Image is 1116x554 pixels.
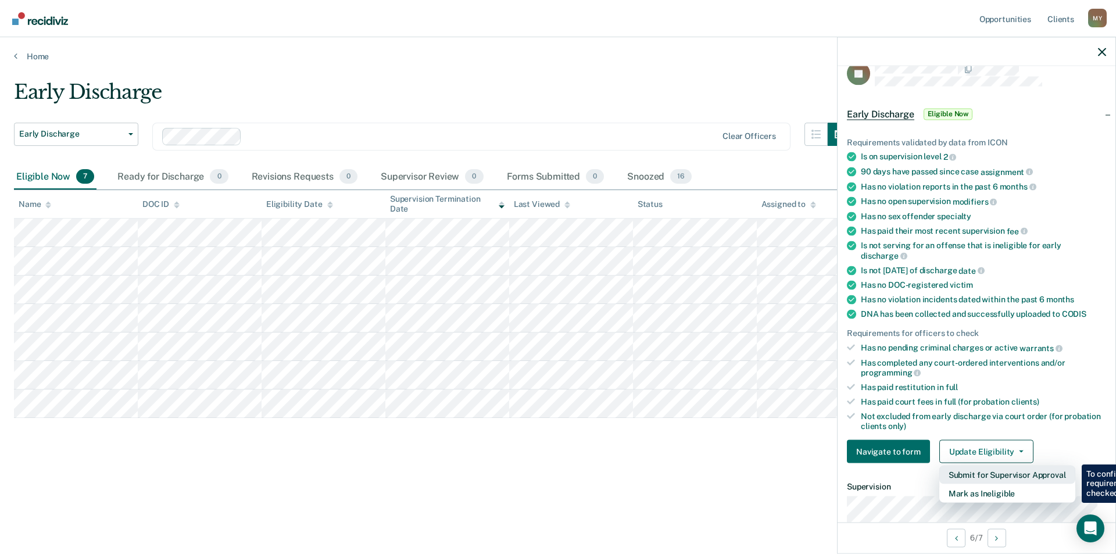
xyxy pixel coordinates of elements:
[861,265,1106,276] div: Is not [DATE] of discharge
[947,528,965,547] button: Previous Opportunity
[638,199,663,209] div: Status
[847,137,1106,147] div: Requirements validated by data from ICON
[1020,343,1063,352] span: warrants
[19,199,51,209] div: Name
[958,266,984,275] span: date
[761,199,816,209] div: Assigned to
[937,211,971,220] span: specialty
[861,241,1106,260] div: Is not serving for an offense that is ineligible for early
[946,383,958,392] span: full
[266,199,333,209] div: Eligibility Date
[339,169,357,184] span: 0
[505,165,607,190] div: Forms Submitted
[1046,295,1074,304] span: months
[939,466,1075,484] button: Submit for Supervisor Approval
[861,280,1106,290] div: Has no DOC-registered
[1088,9,1107,27] div: M Y
[861,309,1106,319] div: DNA has been collected and successfully uploaded to
[861,411,1106,431] div: Not excluded from early discharge via court order (for probation clients
[1000,182,1036,191] span: months
[924,108,973,120] span: Eligible Now
[14,165,96,190] div: Eligible Now
[847,328,1106,338] div: Requirements for officers to check
[861,368,921,377] span: programming
[625,165,694,190] div: Snoozed
[76,169,94,184] span: 7
[861,358,1106,377] div: Has completed any court-ordered interventions and/or
[847,440,930,463] button: Navigate to form
[861,152,1106,162] div: Is on supervision level
[465,169,483,184] span: 0
[838,95,1115,133] div: Early DischargeEligible Now
[861,196,1106,207] div: Has no open supervision
[586,169,604,184] span: 0
[861,343,1106,353] div: Has no pending criminal charges or active
[210,169,228,184] span: 0
[1011,396,1039,406] span: clients)
[142,199,180,209] div: DOC ID
[378,165,486,190] div: Supervisor Review
[847,440,935,463] a: Navigate to form link
[861,211,1106,221] div: Has no sex offender
[861,166,1106,177] div: 90 days have passed since case
[943,152,957,162] span: 2
[514,199,570,209] div: Last Viewed
[12,12,68,25] img: Recidiviz
[953,196,997,206] span: modifiers
[670,169,692,184] span: 16
[14,51,1102,62] a: Home
[249,165,360,190] div: Revisions Requests
[115,165,230,190] div: Ready for Discharge
[861,226,1106,236] div: Has paid their most recent supervision
[390,194,505,214] div: Supervision Termination Date
[838,522,1115,553] div: 6 / 7
[988,528,1006,547] button: Next Opportunity
[861,295,1106,305] div: Has no violation incidents dated within the past 6
[939,440,1033,463] button: Update Eligibility
[1007,226,1028,235] span: fee
[19,129,124,139] span: Early Discharge
[939,484,1075,503] button: Mark as Ineligible
[861,383,1106,392] div: Has paid restitution in
[950,280,973,289] span: victim
[14,80,851,113] div: Early Discharge
[1062,309,1086,319] span: CODIS
[1088,9,1107,27] button: Profile dropdown button
[1076,514,1104,542] div: Open Intercom Messenger
[861,181,1106,192] div: Has no violation reports in the past 6
[847,482,1106,492] dt: Supervision
[861,251,907,260] span: discharge
[861,396,1106,406] div: Has paid court fees in full (for probation
[847,108,914,120] span: Early Discharge
[981,167,1033,176] span: assignment
[888,421,906,430] span: only)
[722,131,776,141] div: Clear officers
